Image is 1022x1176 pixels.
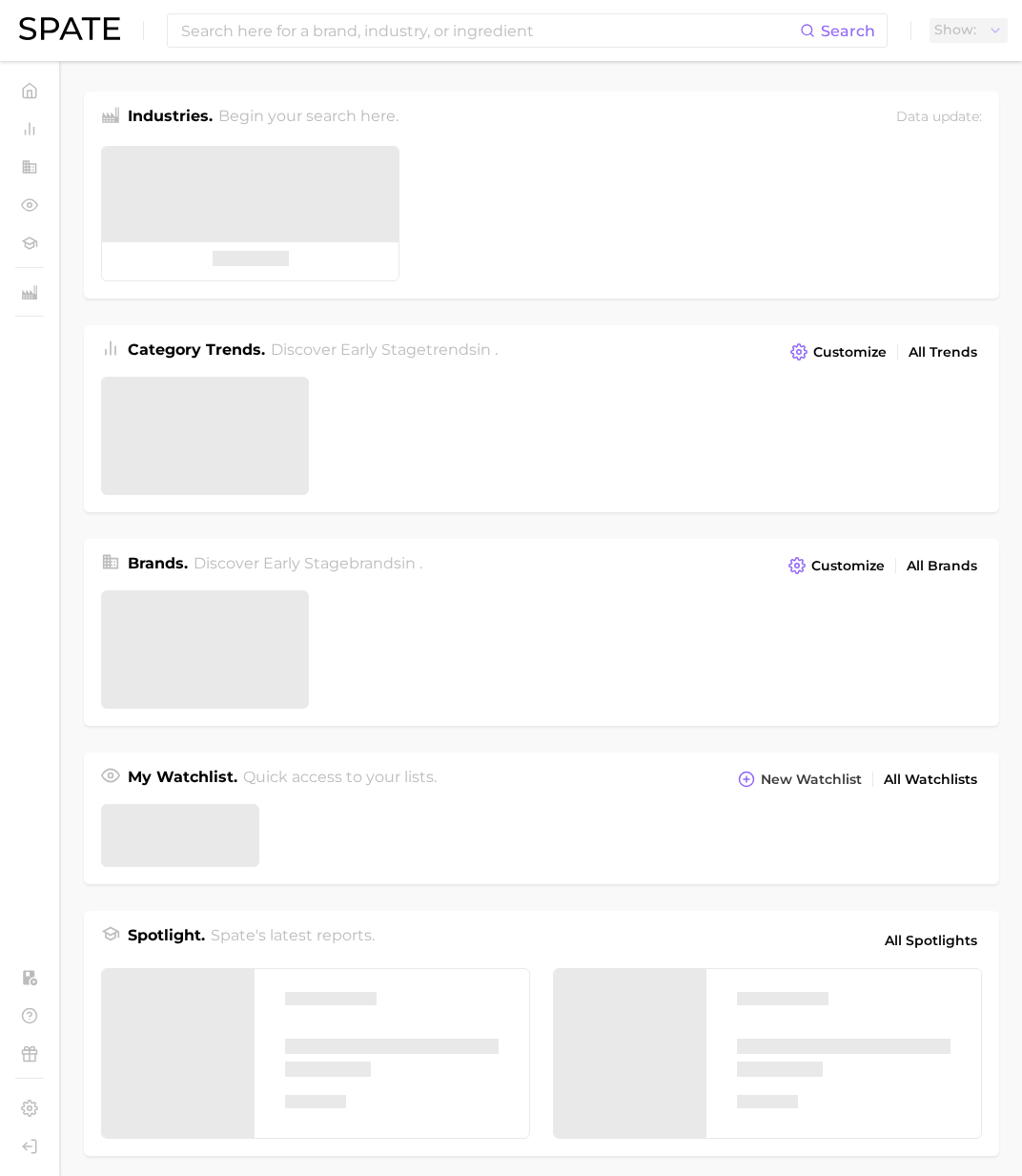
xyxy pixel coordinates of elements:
[902,553,982,579] a: All Brands
[243,766,437,793] h2: Quick access to your lists.
[128,924,205,957] h1: Spotlight.
[179,14,800,47] input: Search here for a brand, industry, or ingredient
[821,22,875,40] span: Search
[128,105,213,131] h1: Industries.
[271,340,498,359] span: Discover Early Stage trends in .
[211,924,375,957] h2: Spate's latest reports.
[128,340,265,359] span: Category Trends .
[128,554,188,572] span: Brands .
[784,552,889,579] button: Customize
[15,1132,44,1161] a: Log out. Currently logged in with e-mail yumi.toki@spate.nyc.
[733,766,867,793] button: New Watchlist
[907,558,977,574] span: All Brands
[194,554,422,572] span: Discover Early Stage brands in .
[811,558,885,574] span: Customize
[128,766,237,793] h1: My Watchlist.
[909,344,977,361] span: All Trends
[786,339,891,365] button: Customize
[761,772,862,788] span: New Watchlist
[880,924,982,957] a: All Spotlights
[879,767,982,793] a: All Watchlists
[813,344,887,361] span: Customize
[904,340,982,365] a: All Trends
[884,772,977,788] span: All Watchlists
[934,25,976,35] span: Show
[930,18,1008,43] button: Show
[885,929,977,952] span: All Spotlights
[896,105,982,131] div: Data update:
[19,17,120,40] img: SPATE
[218,105,399,131] h2: Begin your search here.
